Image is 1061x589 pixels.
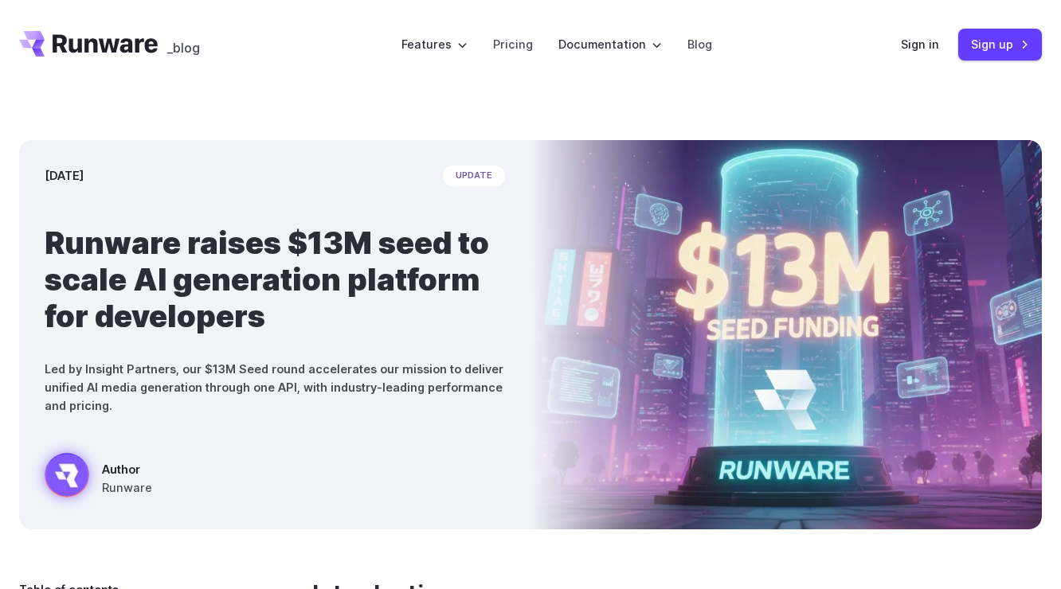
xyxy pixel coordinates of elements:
[45,166,84,185] time: [DATE]
[958,29,1042,60] a: Sign up
[45,224,505,334] h1: Runware raises $13M seed to scale AI generation platform for developers
[401,35,468,53] label: Features
[45,453,152,504] a: Futuristic city scene with neon lights showing Runware announcement of $13M seed funding in large...
[901,35,939,53] a: Sign in
[167,41,200,54] span: _blog
[687,35,712,53] a: Blog
[493,35,533,53] a: Pricing
[102,460,152,478] span: Author
[167,31,200,57] a: _blog
[45,360,505,415] p: Led by Insight Partners, our $13M Seed round accelerates our mission to deliver unified AI media ...
[102,478,152,497] span: Runware
[443,166,505,186] span: update
[19,31,158,57] a: Go to /
[530,140,1042,529] img: Futuristic city scene with neon lights showing Runware announcement of $13M seed funding in large...
[558,35,662,53] label: Documentation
